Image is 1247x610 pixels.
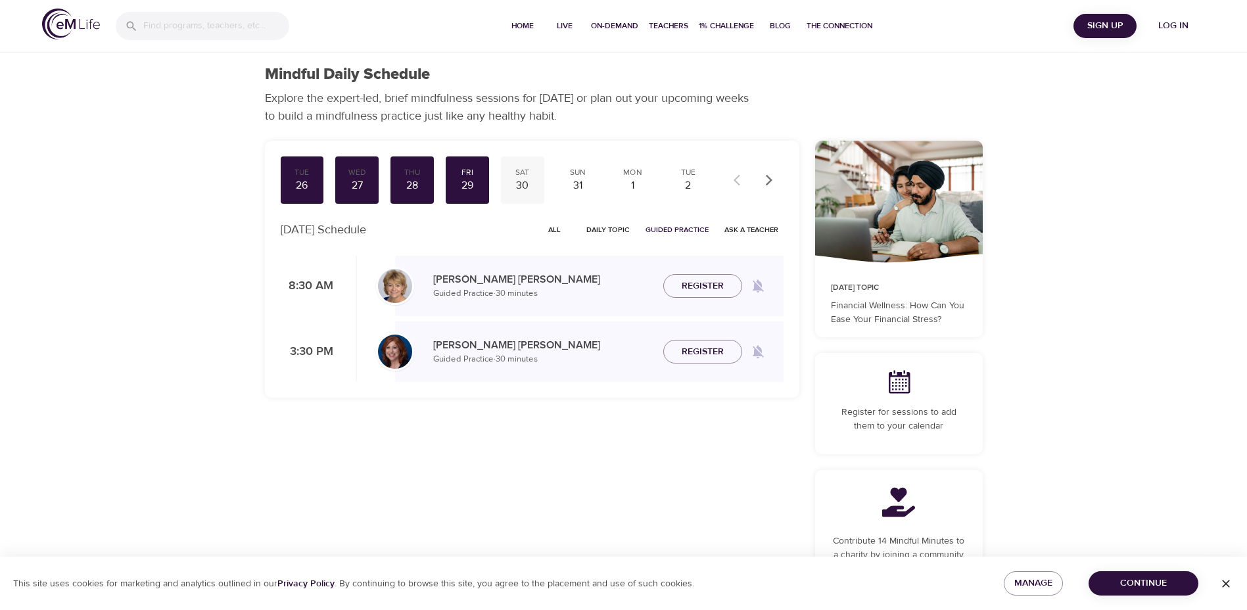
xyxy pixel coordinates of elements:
button: Daily Topic [581,220,635,240]
button: Guided Practice [640,220,714,240]
span: Daily Topic [586,223,630,236]
span: Log in [1147,18,1200,34]
p: Contribute 14 Mindful Minutes to a charity by joining a community and completing this program. [831,534,967,576]
button: Continue [1089,571,1198,596]
span: On-Demand [591,19,638,33]
p: 8:30 AM [281,277,333,295]
button: Register [663,274,742,298]
span: 1% Challenge [699,19,754,33]
div: 31 [561,178,594,193]
button: Sign Up [1073,14,1137,38]
p: Explore the expert-led, brief mindfulness sessions for [DATE] or plan out your upcoming weeks to ... [265,89,758,125]
div: Fri [451,167,484,178]
div: Mon [617,167,649,178]
p: Register for sessions to add them to your calendar [831,406,967,433]
button: Ask a Teacher [719,220,784,240]
button: Register [663,340,742,364]
div: 26 [286,178,319,193]
p: [DATE] Schedule [281,221,366,239]
div: Sun [561,167,594,178]
div: 30 [506,178,539,193]
span: Register [682,278,724,294]
p: [DATE] Topic [831,282,967,294]
span: Guided Practice [646,223,709,236]
span: Blog [765,19,796,33]
div: Tue [672,167,705,178]
p: [PERSON_NAME] [PERSON_NAME] [433,271,653,287]
input: Find programs, teachers, etc... [143,12,289,40]
img: Lisa_Wickham-min.jpg [378,269,412,303]
img: logo [42,9,100,39]
span: Ask a Teacher [724,223,778,236]
img: Elaine_Smookler-min.jpg [378,335,412,369]
p: Financial Wellness: How Can You Ease Your Financial Stress? [831,299,967,327]
span: The Connection [807,19,872,33]
h1: Mindful Daily Schedule [265,65,430,84]
button: Log in [1142,14,1205,38]
a: Privacy Policy [277,578,335,590]
div: 1 [617,178,649,193]
span: Remind me when a class goes live every Friday at 8:30 AM [742,270,774,302]
span: Live [549,19,580,33]
div: 29 [451,178,484,193]
div: Thu [396,167,429,178]
p: 3:30 PM [281,343,333,361]
span: Home [507,19,538,33]
p: Guided Practice · 30 minutes [433,353,653,366]
p: [PERSON_NAME] [PERSON_NAME] [433,337,653,353]
span: Continue [1099,575,1188,592]
button: All [534,220,576,240]
p: Guided Practice · 30 minutes [433,287,653,300]
span: Teachers [649,19,688,33]
div: Wed [341,167,373,178]
div: 2 [672,178,705,193]
span: Manage [1014,575,1052,592]
span: Register [682,344,724,360]
div: Sat [506,167,539,178]
span: Remind me when a class goes live every Friday at 3:30 PM [742,336,774,367]
button: Manage [1004,571,1063,596]
div: 28 [396,178,429,193]
span: Sign Up [1079,18,1131,34]
div: 27 [341,178,373,193]
span: All [539,223,571,236]
div: Tue [286,167,319,178]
